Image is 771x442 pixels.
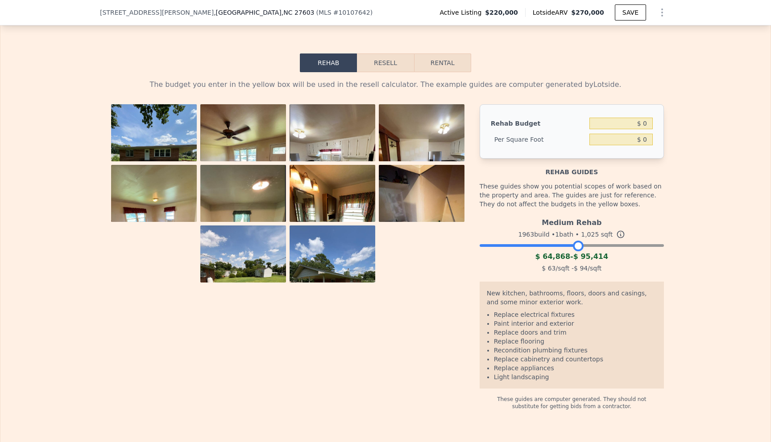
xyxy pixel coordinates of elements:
span: Active Listing [439,8,485,17]
div: Medium Rehab [480,214,664,228]
img: Property Photo 9 [200,225,286,335]
img: Property Photo 6 [200,165,286,306]
img: Property Photo 3 [290,104,375,210]
div: ( ) [316,8,373,17]
img: Property Photo 1 [111,104,197,196]
button: Rehab [300,53,357,72]
button: Rental [414,53,471,72]
img: Property Photo 7 [290,165,375,280]
span: # 10107642 [333,9,370,16]
span: $ 94 [574,265,588,272]
div: 1963 build • 1 bath • sqft [480,228,664,241]
div: - [480,251,664,262]
img: Property Photo 8 [379,165,464,273]
span: $ 63 [542,265,555,272]
div: These guides show you potential scopes of work based on the property and area. The guides are jus... [480,176,664,214]
button: Resell [357,53,414,72]
span: Lotside ARV [533,8,571,17]
span: , [GEOGRAPHIC_DATA] [214,8,314,17]
li: Light landscaping [494,372,657,381]
div: Per Square Foot [491,131,586,147]
li: Replace cabinetry and countertops [494,355,657,364]
li: Replace appliances [494,364,657,372]
span: [STREET_ADDRESS][PERSON_NAME] [100,8,214,17]
div: Rehab guides [480,159,664,176]
div: These guides are computer generated. They should not substitute for getting bids from a contractor. [480,389,664,410]
span: MLS [319,9,332,16]
span: $ 64,868 [535,252,570,261]
span: $220,000 [485,8,518,17]
li: Replace doors and trim [494,328,657,337]
li: Replace flooring [494,337,657,346]
button: Show Options [653,4,671,21]
span: 1,025 [581,231,599,238]
img: Property Photo 2 [200,104,286,209]
div: Rehab Budget [491,115,586,131]
span: $ 95,414 [573,252,608,261]
div: /sqft - /sqft [480,262,664,274]
div: New kitchen, bathrooms, floors, doors and casings, and some minor exterior work. [487,289,657,310]
div: The budget you enter in the yellow box will be used in the resell calculator. The example guides ... [107,79,664,90]
li: Paint interior and exterior [494,319,657,328]
span: , NC 27603 [282,9,315,16]
img: Property Photo 10 [290,225,375,330]
img: Property Photo 5 [111,165,197,281]
button: SAVE [615,4,646,20]
span: $270,000 [571,9,604,16]
li: Recondition plumbing fixtures [494,346,657,355]
li: Replace electrical fixtures [494,310,657,319]
img: Property Photo 4 [379,104,464,216]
